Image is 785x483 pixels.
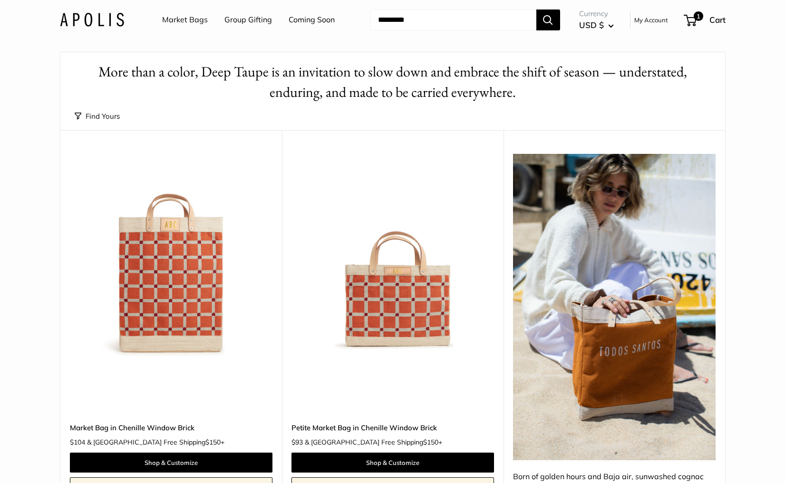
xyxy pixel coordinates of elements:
[423,438,438,446] span: $150
[8,447,102,475] iframe: Sign Up via Text for Offers
[579,7,614,20] span: Currency
[634,14,668,26] a: My Account
[70,438,85,446] span: $104
[205,438,221,446] span: $150
[291,438,303,446] span: $93
[513,154,716,460] img: Born of golden hours and Baja air, sunwashed cognac holds the soul of summer
[289,13,335,27] a: Coming Soon
[70,422,272,433] a: Market Bag in Chenille Window Brick
[291,154,494,356] img: Petite Market Bag in Chenille Window Brick
[291,422,494,433] a: Petite Market Bag in Chenille Window Brick
[75,62,711,103] h1: More than a color, Deep Taupe is an invitation to slow down and embrace the shift of season — und...
[60,13,124,27] img: Apolis
[75,110,120,123] button: Find Yours
[370,9,536,30] input: Search...
[162,13,208,27] a: Market Bags
[291,154,494,356] a: Petite Market Bag in Chenille Window BrickPetite Market Bag in Chenille Window Brick
[536,9,560,30] button: Search
[579,18,614,33] button: USD $
[224,13,272,27] a: Group Gifting
[305,439,442,445] span: & [GEOGRAPHIC_DATA] Free Shipping +
[70,154,272,356] a: Market Bag in Chenille Window BrickMarket Bag in Chenille Window Brick
[70,154,272,356] img: Market Bag in Chenille Window Brick
[693,11,703,21] span: 1
[579,20,604,30] span: USD $
[709,15,726,25] span: Cart
[291,453,494,473] a: Shop & Customize
[70,453,272,473] a: Shop & Customize
[87,439,224,445] span: & [GEOGRAPHIC_DATA] Free Shipping +
[685,12,726,28] a: 1 Cart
